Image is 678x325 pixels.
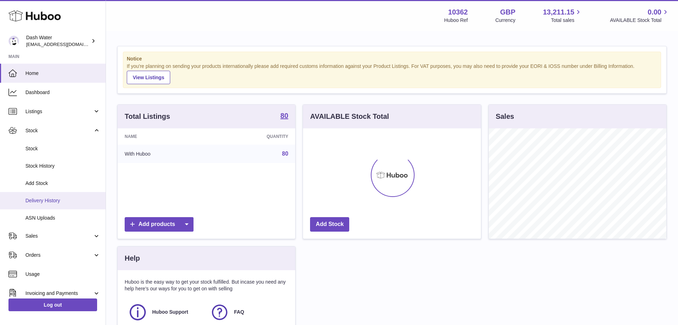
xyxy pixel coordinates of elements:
[234,309,244,315] span: FAQ
[444,17,468,24] div: Huboo Ref
[25,70,100,77] span: Home
[25,215,100,221] span: ASN Uploads
[610,7,670,24] a: 0.00 AVAILABLE Stock Total
[125,279,288,292] p: Huboo is the easy way to get your stock fulfilled. But incase you need any help here's our ways f...
[25,163,100,169] span: Stock History
[25,252,93,259] span: Orders
[26,34,90,48] div: Dash Water
[26,41,104,47] span: [EMAIL_ADDRESS][DOMAIN_NAME]
[25,108,93,115] span: Listings
[25,89,100,96] span: Dashboard
[125,217,194,232] a: Add products
[25,127,93,134] span: Stock
[448,7,468,17] strong: 10362
[118,128,212,145] th: Name
[25,290,93,297] span: Invoicing and Payments
[496,112,514,121] h3: Sales
[8,298,97,311] a: Log out
[25,233,93,239] span: Sales
[127,63,657,84] div: If you're planning on sending your products internationally please add required customs informati...
[495,17,516,24] div: Currency
[118,145,212,163] td: With Huboo
[127,71,170,84] a: View Listings
[543,7,574,17] span: 13,211.15
[310,217,349,232] a: Add Stock
[551,17,582,24] span: Total sales
[25,180,100,187] span: Add Stock
[25,271,100,278] span: Usage
[25,145,100,152] span: Stock
[212,128,296,145] th: Quantity
[280,112,288,119] strong: 80
[648,7,661,17] span: 0.00
[125,254,140,263] h3: Help
[8,36,19,46] img: orders@dash-water.com
[152,309,188,315] span: Huboo Support
[500,7,515,17] strong: GBP
[280,112,288,121] a: 80
[125,112,170,121] h3: Total Listings
[25,197,100,204] span: Delivery History
[210,303,285,322] a: FAQ
[310,112,389,121] h3: AVAILABLE Stock Total
[543,7,582,24] a: 13,211.15 Total sales
[128,303,203,322] a: Huboo Support
[610,17,670,24] span: AVAILABLE Stock Total
[127,56,657,62] strong: Notice
[282,151,289,157] a: 80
